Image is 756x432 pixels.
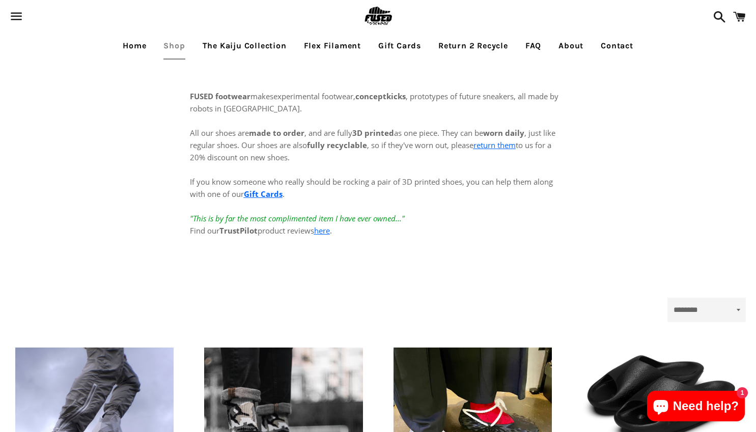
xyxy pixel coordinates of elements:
span: makes [190,91,273,101]
p: All our shoes are , and are fully as one piece. They can be , just like regular shoes. Our shoes ... [190,114,567,237]
inbox-online-store-chat: Shopify online store chat [644,391,748,424]
em: "This is by far the most complimented item I have ever owned..." [190,213,405,223]
a: The Kaiju Collection [195,33,294,59]
strong: fully recyclable [307,140,367,150]
a: Shop [156,33,192,59]
a: Return 2 Recycle [431,33,516,59]
strong: TrustPilot [219,225,258,236]
a: Gift Cards [244,189,283,199]
a: Flex Filament [296,33,369,59]
a: Gift Cards [371,33,429,59]
strong: 3D printed [352,128,394,138]
strong: made to order [249,128,304,138]
strong: FUSED footwear [190,91,250,101]
a: FAQ [518,33,549,59]
a: Contact [593,33,641,59]
span: experimental footwear, , prototypes of future sneakers, all made by robots in [GEOGRAPHIC_DATA]. [190,91,558,113]
a: About [551,33,591,59]
a: return them [473,140,516,150]
a: here [314,225,330,236]
a: Home [115,33,154,59]
strong: conceptkicks [355,91,406,101]
strong: worn daily [483,128,524,138]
